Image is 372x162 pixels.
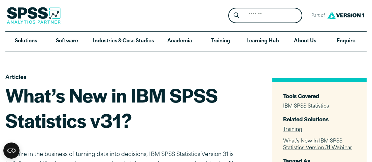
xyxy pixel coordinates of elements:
[228,8,302,24] form: Site Header Search Form
[308,11,326,21] span: Part of
[326,9,366,22] img: Version1 Logo
[283,92,357,100] h3: Tools Covered
[200,32,241,51] a: Training
[88,32,159,51] a: Industries & Case Studies
[5,82,241,132] h1: What’s New in IBM SPSS Statistics v31?
[283,139,352,151] a: What’s New In IBM SPSS Statistics Version 31 Webinar
[234,12,239,18] svg: Search magnifying glass icon
[7,7,61,24] img: SPSS Analytics Partner
[283,127,302,132] a: Training
[326,32,367,51] a: Enquire
[46,32,88,51] a: Software
[159,32,200,51] a: Academia
[230,9,242,22] button: Search magnifying glass icon
[5,73,241,83] p: Articles
[5,32,46,51] a: Solutions
[5,32,367,51] nav: Desktop version of site main menu
[283,115,357,123] h3: Related Solutions
[283,104,329,109] a: IBM SPSS Statistics
[241,32,284,51] a: Learning Hub
[284,32,326,51] a: About Us
[3,143,20,159] button: Open CMP widget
